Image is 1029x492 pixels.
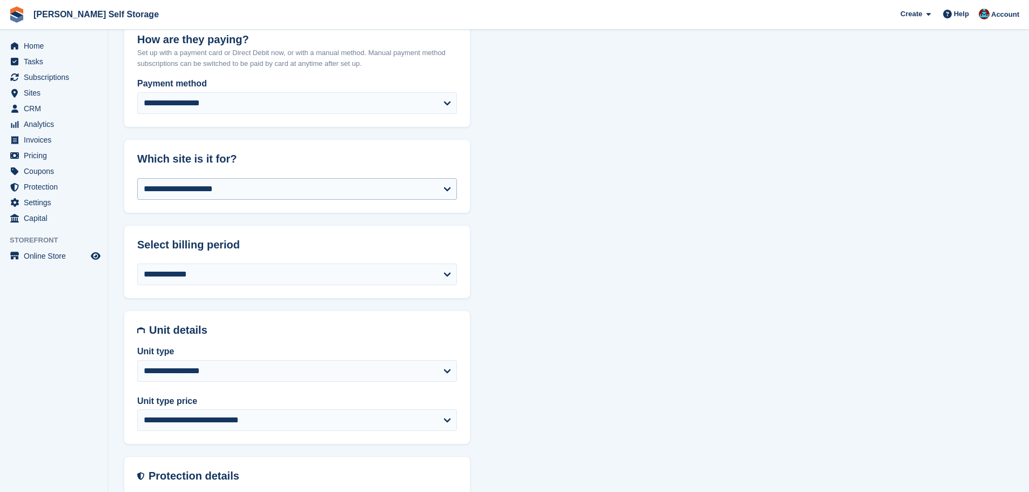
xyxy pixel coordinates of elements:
[5,164,102,179] a: menu
[5,195,102,210] a: menu
[24,195,89,210] span: Settings
[29,5,163,23] a: [PERSON_NAME] Self Storage
[137,77,457,90] label: Payment method
[954,9,969,19] span: Help
[24,148,89,163] span: Pricing
[900,9,922,19] span: Create
[991,9,1019,20] span: Account
[5,179,102,194] a: menu
[5,132,102,147] a: menu
[149,470,457,482] h2: Protection details
[149,324,457,336] h2: Unit details
[24,179,89,194] span: Protection
[24,101,89,116] span: CRM
[979,9,990,19] img: Dev Yildirim
[137,48,457,69] p: Set up with a payment card or Direct Debit now, or with a manual method. Manual payment method su...
[5,248,102,264] a: menu
[137,470,144,482] img: insurance-details-icon-731ffda60807649b61249b889ba3c5e2b5c27d34e2e1fb37a309f0fde93ff34a.svg
[24,211,89,226] span: Capital
[137,33,457,46] h2: How are they paying?
[5,38,102,53] a: menu
[5,54,102,69] a: menu
[137,239,457,251] h2: Select billing period
[137,395,457,408] label: Unit type price
[5,101,102,116] a: menu
[5,117,102,132] a: menu
[24,117,89,132] span: Analytics
[5,85,102,100] a: menu
[137,345,457,358] label: Unit type
[10,235,107,246] span: Storefront
[89,250,102,262] a: Preview store
[24,38,89,53] span: Home
[24,54,89,69] span: Tasks
[5,70,102,85] a: menu
[24,70,89,85] span: Subscriptions
[137,324,145,336] img: unit-details-icon-595b0c5c156355b767ba7b61e002efae458ec76ed5ec05730b8e856ff9ea34a9.svg
[24,248,89,264] span: Online Store
[137,153,457,165] h2: Which site is it for?
[5,148,102,163] a: menu
[5,211,102,226] a: menu
[24,85,89,100] span: Sites
[9,6,25,23] img: stora-icon-8386f47178a22dfd0bd8f6a31ec36ba5ce8667c1dd55bd0f319d3a0aa187defe.svg
[24,132,89,147] span: Invoices
[24,164,89,179] span: Coupons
